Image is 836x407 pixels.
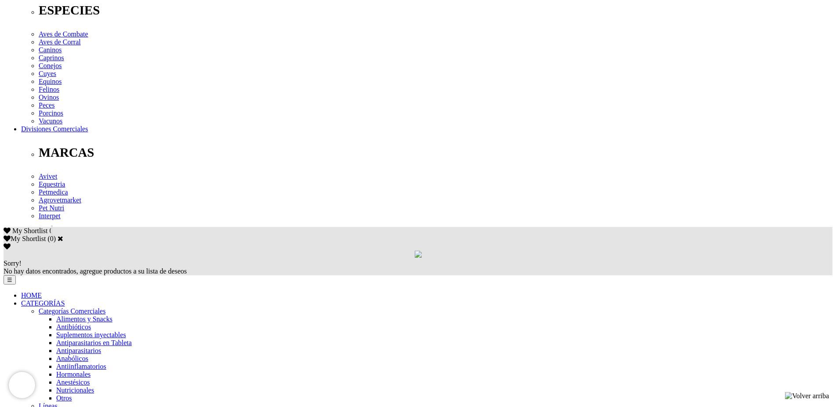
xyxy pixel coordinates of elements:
a: Conejos [39,62,62,69]
button: ☰ [4,275,16,285]
span: ( ) [47,235,56,242]
a: Avivet [39,173,57,180]
span: My Shortlist [12,227,47,234]
a: Suplementos inyectables [56,331,126,339]
a: Petmedica [39,188,68,196]
a: CATEGORÍAS [21,299,65,307]
a: Anestésicos [56,378,90,386]
span: 0 [49,227,53,234]
a: Vacunos [39,117,62,125]
a: Porcinos [39,109,63,117]
a: Antiinflamatorios [56,363,106,370]
a: Caninos [39,46,62,54]
a: Categorías Comerciales [39,307,105,315]
p: MARCAS [39,145,832,160]
iframe: Brevo live chat [9,372,35,398]
a: Divisiones Comerciales [21,125,88,133]
a: Anabólicos [56,355,88,362]
a: Peces [39,101,54,109]
label: My Shortlist [4,235,46,242]
a: HOME [21,292,42,299]
a: Caprinos [39,54,64,61]
a: Nutricionales [56,386,94,394]
a: Felinos [39,86,59,93]
a: Ovinos [39,94,59,101]
a: Agrovetmarket [39,196,81,204]
img: Volver arriba [785,392,829,400]
a: Hormonales [56,371,90,378]
img: loading.gif [415,251,422,258]
a: Equinos [39,78,62,85]
a: Antiparasitarios en Tableta [56,339,132,346]
p: ESPECIES [39,3,832,18]
div: No hay datos encontrados, agregue productos a su lista de deseos [4,259,832,275]
a: Aves de Corral [39,38,81,46]
a: Interpet [39,212,61,220]
a: Cerrar [58,235,63,242]
a: Aves de Combate [39,30,88,38]
a: Pet Nutri [39,204,64,212]
a: Equestria [39,180,65,188]
a: Antiparasitarios [56,347,101,354]
span: Sorry! [4,259,22,267]
a: Alimentos y Snacks [56,315,112,323]
a: Otros [56,394,72,402]
a: Cuyes [39,70,56,77]
label: 0 [50,235,54,242]
a: Antibióticos [56,323,91,331]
